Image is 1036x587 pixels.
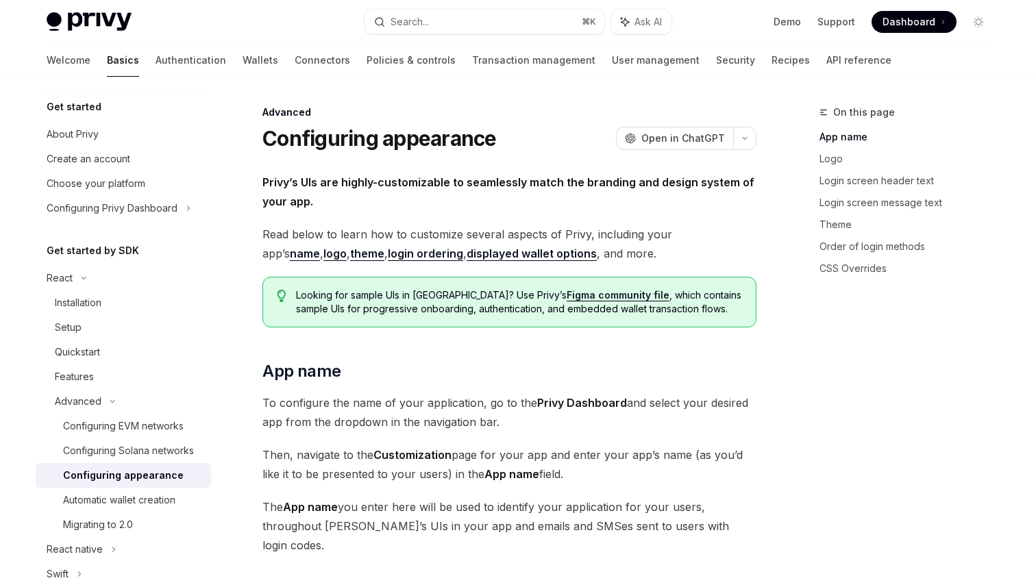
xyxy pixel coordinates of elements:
[47,175,145,192] div: Choose your platform
[641,132,725,145] span: Open in ChatGPT
[283,500,338,514] strong: App name
[819,126,1000,148] a: App name
[484,467,539,481] strong: App name
[47,44,90,77] a: Welcome
[774,15,801,29] a: Demo
[107,44,139,77] a: Basics
[156,44,226,77] a: Authentication
[262,445,756,484] span: Then, navigate to the page for your app and enter your app’s name (as you’d like it to be present...
[47,200,177,216] div: Configuring Privy Dashboard
[819,148,1000,170] a: Logo
[262,393,756,432] span: To configure the name of your application, go to the and select your desired app from the dropdow...
[537,396,627,410] strong: Privy Dashboard
[55,319,82,336] div: Setup
[36,438,211,463] a: Configuring Solana networks
[47,270,73,286] div: React
[243,44,278,77] a: Wallets
[47,99,101,115] h5: Get started
[47,126,99,142] div: About Privy
[819,170,1000,192] a: Login screen header text
[350,247,384,261] a: theme
[63,467,184,484] div: Configuring appearance
[55,344,100,360] div: Quickstart
[612,44,700,77] a: User management
[63,516,133,533] div: Migrating to 2.0
[47,12,132,32] img: light logo
[772,44,810,77] a: Recipes
[634,15,662,29] span: Ask AI
[833,104,895,121] span: On this page
[36,488,211,512] a: Automatic wallet creation
[47,151,130,167] div: Create an account
[817,15,855,29] a: Support
[819,192,1000,214] a: Login screen message text
[36,414,211,438] a: Configuring EVM networks
[819,236,1000,258] a: Order of login methods
[36,364,211,389] a: Features
[63,418,184,434] div: Configuring EVM networks
[47,242,139,259] h5: Get started by SDK
[567,289,669,301] a: Figma community file
[36,340,211,364] a: Quickstart
[63,492,175,508] div: Automatic wallet creation
[582,16,596,27] span: ⌘ K
[467,247,597,261] a: displayed wallet options
[819,214,1000,236] a: Theme
[262,126,497,151] h1: Configuring appearance
[611,10,671,34] button: Ask AI
[388,247,463,261] a: login ordering
[391,14,429,30] div: Search...
[47,566,69,582] div: Swift
[872,11,957,33] a: Dashboard
[365,10,604,34] button: Search...⌘K
[36,171,211,196] a: Choose your platform
[290,247,320,261] a: name
[819,258,1000,279] a: CSS Overrides
[373,448,452,462] strong: Customization
[36,512,211,537] a: Migrating to 2.0
[36,315,211,340] a: Setup
[55,393,101,410] div: Advanced
[883,15,935,29] span: Dashboard
[262,497,756,555] span: The you enter here will be used to identify your application for your users, throughout [PERSON_N...
[262,360,341,382] span: App name
[36,122,211,147] a: About Privy
[47,541,103,558] div: React native
[63,442,194,459] div: Configuring Solana networks
[36,463,211,488] a: Configuring appearance
[472,44,595,77] a: Transaction management
[262,225,756,263] span: Read below to learn how to customize several aspects of Privy, including your app’s , , , , , and...
[323,247,347,261] a: logo
[55,295,101,311] div: Installation
[967,11,989,33] button: Toggle dark mode
[295,44,350,77] a: Connectors
[277,290,286,302] svg: Tip
[36,290,211,315] a: Installation
[296,288,742,316] span: Looking for sample UIs in [GEOGRAPHIC_DATA]? Use Privy’s , which contains sample UIs for progress...
[262,175,754,208] strong: Privy’s UIs are highly-customizable to seamlessly match the branding and design system of your app.
[55,369,94,385] div: Features
[716,44,755,77] a: Security
[36,147,211,171] a: Create an account
[262,105,756,119] div: Advanced
[826,44,891,77] a: API reference
[367,44,456,77] a: Policies & controls
[616,127,733,150] button: Open in ChatGPT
